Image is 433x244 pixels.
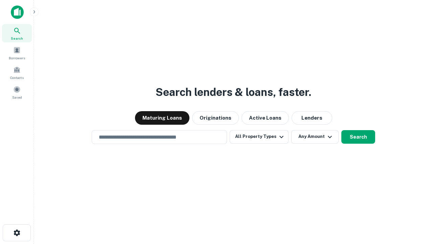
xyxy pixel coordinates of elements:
[9,55,25,61] span: Borrowers
[192,111,239,125] button: Originations
[2,63,32,82] a: Contacts
[11,36,23,41] span: Search
[12,95,22,100] span: Saved
[156,84,311,100] h3: Search lenders & loans, faster.
[291,130,339,144] button: Any Amount
[399,168,433,201] iframe: Chat Widget
[341,130,375,144] button: Search
[2,83,32,101] a: Saved
[292,111,332,125] button: Lenders
[11,5,24,19] img: capitalize-icon.png
[10,75,24,80] span: Contacts
[2,44,32,62] a: Borrowers
[135,111,189,125] button: Maturing Loans
[230,130,289,144] button: All Property Types
[242,111,289,125] button: Active Loans
[2,24,32,42] a: Search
